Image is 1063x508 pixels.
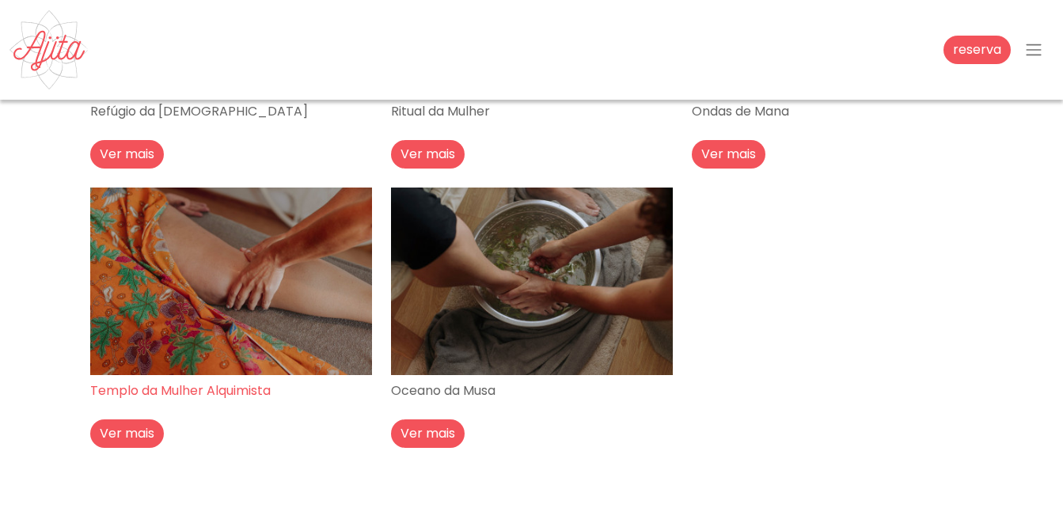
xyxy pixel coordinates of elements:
[9,10,89,89] img: Ajita Massagem Feminina - Ribamar, Ericeira
[391,188,673,375] img: Oceano da Musa - Ajita Massagem Feminina - Ribamar, Ericeira
[90,140,164,169] button: Ver mais
[90,188,372,375] img: Templo da Mulher Alquimista - Ajita Massagem Feminina - Ribamar, Ericeira
[90,271,372,442] a: Templo da Mulher Alquimista Ver mais
[692,140,765,169] button: Ver mais
[90,419,164,448] button: Ver mais
[391,271,673,442] a: Oceano da Musa Ver mais
[391,419,465,448] button: Ver mais
[391,375,673,407] p: Oceano da Musa
[90,96,372,127] p: Refúgio da [DEMOGRAPHIC_DATA]
[692,96,974,127] p: Ondas de Mana
[90,375,372,407] p: Templo da Mulher Alquimista
[943,36,1011,64] a: reserva
[391,96,673,127] p: Ritual da Mulher
[391,140,465,169] button: Ver mais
